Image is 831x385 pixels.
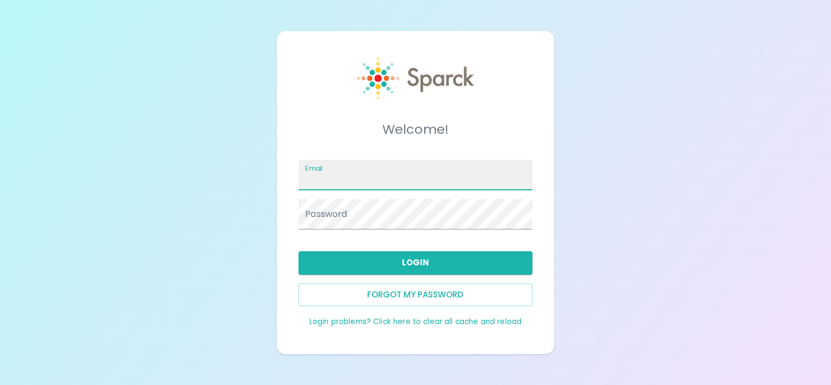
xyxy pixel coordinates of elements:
[299,283,532,306] button: Forgot my password
[305,164,323,173] label: Email
[299,121,532,138] h5: Welcome!
[357,57,474,100] img: Sparck logo
[299,251,532,274] button: Login
[309,316,522,327] a: Login problems? Click here to clear all cache and reload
